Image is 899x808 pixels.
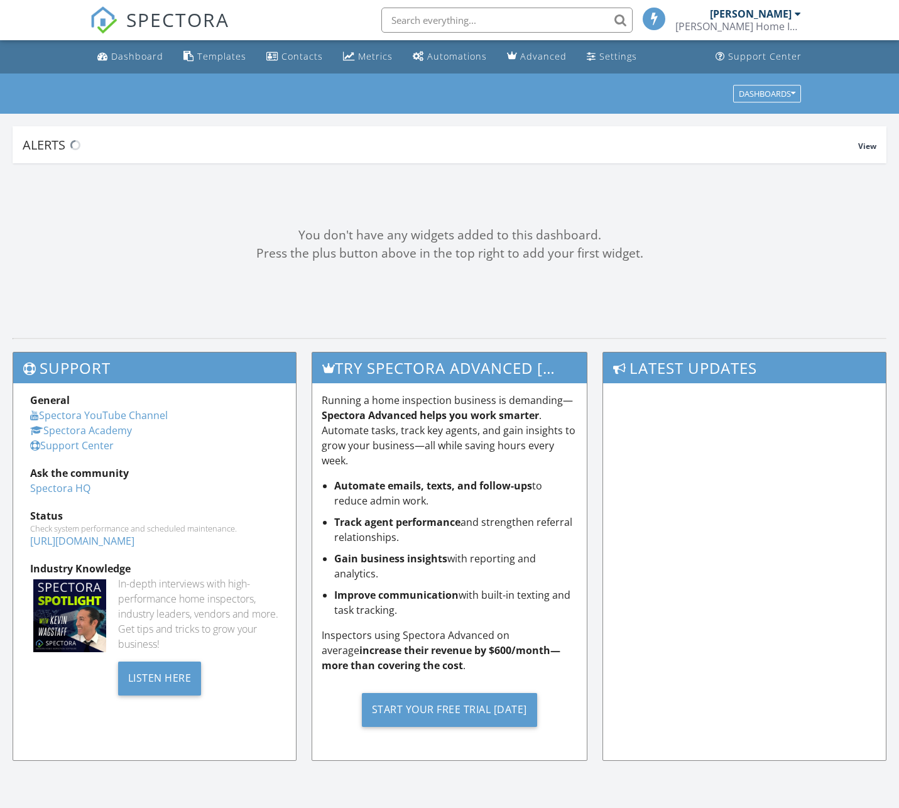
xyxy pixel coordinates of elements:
[30,439,114,452] a: Support Center
[13,352,296,383] h3: Support
[858,141,876,151] span: View
[90,6,117,34] img: The Best Home Inspection Software - Spectora
[118,670,202,684] a: Listen Here
[334,515,460,529] strong: Track agent performance
[90,17,229,43] a: SPECTORA
[334,587,578,618] li: with built-in texting and task tracking.
[30,408,168,422] a: Spectora YouTube Channel
[728,50,802,62] div: Support Center
[23,136,858,153] div: Alerts
[13,226,886,244] div: You don't have any widgets added to this dashboard.
[710,8,792,20] div: [PERSON_NAME]
[502,45,572,68] a: Advanced
[322,408,539,422] strong: Spectora Advanced helps you work smarter
[312,352,587,383] h3: Try spectora advanced [DATE]
[408,45,492,68] a: Automations (Basic)
[711,45,807,68] a: Support Center
[599,50,637,62] div: Settings
[739,89,795,98] div: Dashboards
[334,588,459,602] strong: Improve communication
[322,643,560,672] strong: increase their revenue by $600/month—more than covering the cost
[30,481,90,495] a: Spectora HQ
[322,393,578,468] p: Running a home inspection business is demanding— . Automate tasks, track key agents, and gain ins...
[30,466,279,481] div: Ask the community
[13,244,886,263] div: Press the plus button above in the top right to add your first widget.
[33,579,106,652] img: Spectoraspolightmain
[197,50,246,62] div: Templates
[118,576,279,652] div: In-depth interviews with high-performance home inspectors, industry leaders, vendors and more. Ge...
[30,523,279,533] div: Check system performance and scheduled maintenance.
[733,85,801,102] button: Dashboards
[334,515,578,545] li: and strengthen referral relationships.
[178,45,251,68] a: Templates
[675,20,801,33] div: Musselman Home Inspection
[322,628,578,673] p: Inspectors using Spectora Advanced on average .
[582,45,642,68] a: Settings
[92,45,168,68] a: Dashboard
[30,393,70,407] strong: General
[30,534,134,548] a: [URL][DOMAIN_NAME]
[30,561,279,576] div: Industry Knowledge
[334,478,578,508] li: to reduce admin work.
[381,8,633,33] input: Search everything...
[118,662,202,696] div: Listen Here
[334,551,578,581] li: with reporting and analytics.
[281,50,323,62] div: Contacts
[338,45,398,68] a: Metrics
[334,552,447,565] strong: Gain business insights
[520,50,567,62] div: Advanced
[427,50,487,62] div: Automations
[30,423,132,437] a: Spectora Academy
[603,352,886,383] h3: Latest Updates
[261,45,328,68] a: Contacts
[30,508,279,523] div: Status
[322,683,578,736] a: Start Your Free Trial [DATE]
[362,693,537,727] div: Start Your Free Trial [DATE]
[358,50,393,62] div: Metrics
[126,6,229,33] span: SPECTORA
[334,479,532,493] strong: Automate emails, texts, and follow-ups
[111,50,163,62] div: Dashboard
